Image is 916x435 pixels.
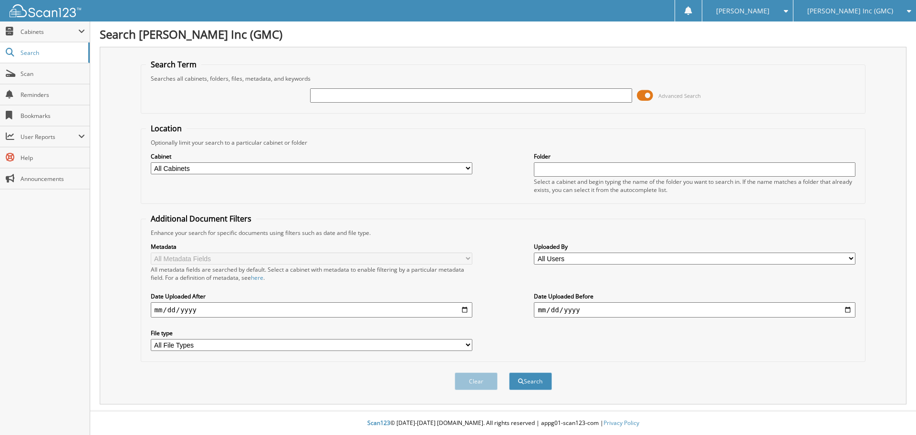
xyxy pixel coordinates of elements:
a: here [251,274,263,282]
span: Scan [21,70,85,78]
span: Advanced Search [658,92,701,99]
span: Cabinets [21,28,78,36]
span: User Reports [21,133,78,141]
div: Searches all cabinets, folders, files, metadata, and keywords [146,74,861,83]
label: Uploaded By [534,243,855,251]
span: Bookmarks [21,112,85,120]
label: File type [151,329,472,337]
div: © [DATE]-[DATE] [DOMAIN_NAME]. All rights reserved | appg01-scan123-com | [90,412,916,435]
input: end [534,302,855,318]
div: Enhance your search for specific documents using filters such as date and file type. [146,229,861,237]
label: Cabinet [151,152,472,160]
label: Metadata [151,243,472,251]
iframe: Chat Widget [868,389,916,435]
span: Scan123 [367,419,390,427]
div: All metadata fields are searched by default. Select a cabinet with metadata to enable filtering b... [151,265,472,282]
legend: Search Term [146,59,201,70]
button: Clear [455,372,498,390]
span: [PERSON_NAME] [716,8,770,14]
label: Date Uploaded After [151,292,472,300]
h1: Search [PERSON_NAME] Inc (GMC) [100,26,906,42]
label: Folder [534,152,855,160]
a: Privacy Policy [604,419,639,427]
legend: Location [146,123,187,134]
span: Help [21,154,85,162]
span: Search [21,49,83,57]
input: start [151,302,472,318]
label: Date Uploaded Before [534,292,855,300]
button: Search [509,372,552,390]
span: Announcements [21,175,85,183]
div: Optionally limit your search to a particular cabinet or folder [146,138,861,147]
div: Select a cabinet and begin typing the name of the folder you want to search in. If the name match... [534,178,855,194]
span: [PERSON_NAME] Inc (GMC) [807,8,893,14]
span: Reminders [21,91,85,99]
legend: Additional Document Filters [146,213,256,224]
img: scan123-logo-white.svg [10,4,81,17]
